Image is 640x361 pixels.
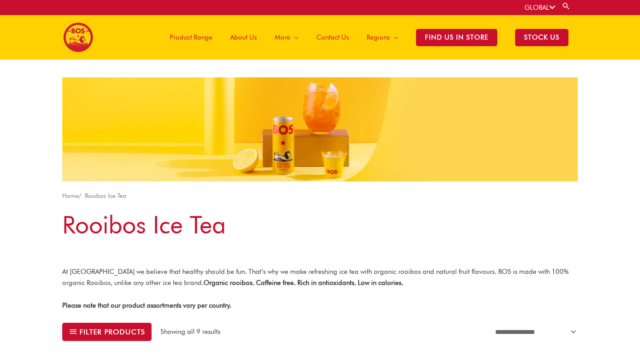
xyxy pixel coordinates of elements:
span: About Us [230,24,257,51]
a: More [266,15,308,60]
span: Product Range [170,24,212,51]
h1: Rooibos Ice Tea [62,208,578,242]
span: STOCK US [515,29,568,46]
span: Find Us in Store [416,29,497,46]
strong: Please note that our product assortments vary per country. [62,301,231,309]
a: Search button [562,2,571,10]
span: More [275,24,290,51]
span: Regions [367,24,390,51]
img: BOS logo finals-200px [63,22,93,52]
nav: Site Navigation [154,15,577,60]
p: At [GEOGRAPHIC_DATA] we believe that healthy should be fun. That’s why we make refreshing ice tea... [62,266,578,289]
a: Contact Us [308,15,358,60]
strong: Organic rooibos. Caffeine free. Rich in antioxidants. Low in calories. [204,279,403,287]
a: Regions [358,15,407,60]
nav: Breadcrumb [62,190,578,201]
a: Product Range [161,15,221,60]
p: Showing all 9 results [160,327,220,337]
a: STOCK US [506,15,577,60]
span: Filter products [80,329,145,335]
button: Filter products [62,323,152,341]
a: Home [62,192,79,199]
select: Shop order [490,323,578,341]
a: About Us [221,15,266,60]
a: GLOBAL [524,4,555,12]
a: Find Us in Store [407,15,506,60]
span: Contact Us [316,24,349,51]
